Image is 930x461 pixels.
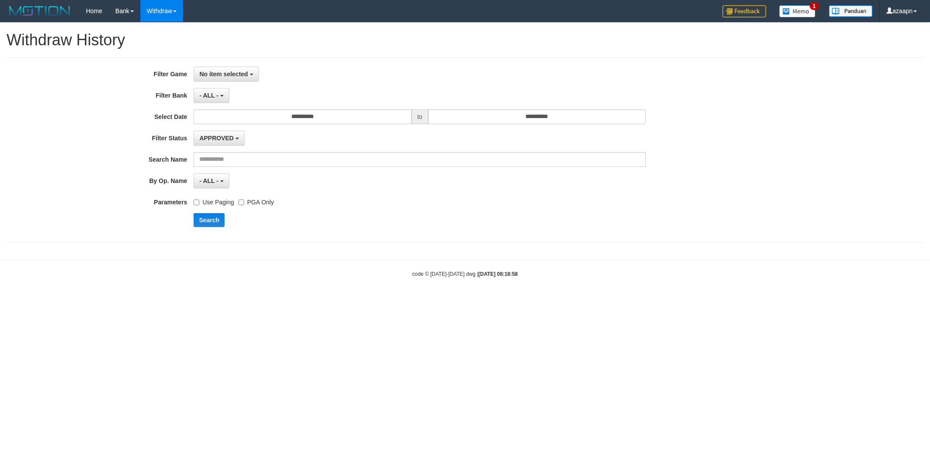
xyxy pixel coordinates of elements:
img: panduan.png [829,5,872,17]
small: code © [DATE]-[DATE] dwg | [412,271,518,277]
img: MOTION_logo.png [7,4,73,17]
img: Feedback.jpg [722,5,766,17]
button: Search [194,213,225,227]
button: - ALL - [194,173,229,188]
input: PGA Only [238,200,244,205]
span: 1 [810,2,819,10]
button: APPROVED [194,131,244,146]
span: No item selected [199,71,248,78]
label: Use Paging [194,195,234,207]
span: - ALL - [199,92,218,99]
input: Use Paging [194,200,199,205]
span: - ALL - [199,177,218,184]
label: PGA Only [238,195,274,207]
span: to [412,109,428,124]
span: APPROVED [199,135,234,142]
img: Button%20Memo.svg [779,5,816,17]
button: - ALL - [194,88,229,103]
h1: Withdraw History [7,31,923,49]
button: No item selected [194,67,259,81]
strong: [DATE] 08:18:58 [478,271,518,277]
